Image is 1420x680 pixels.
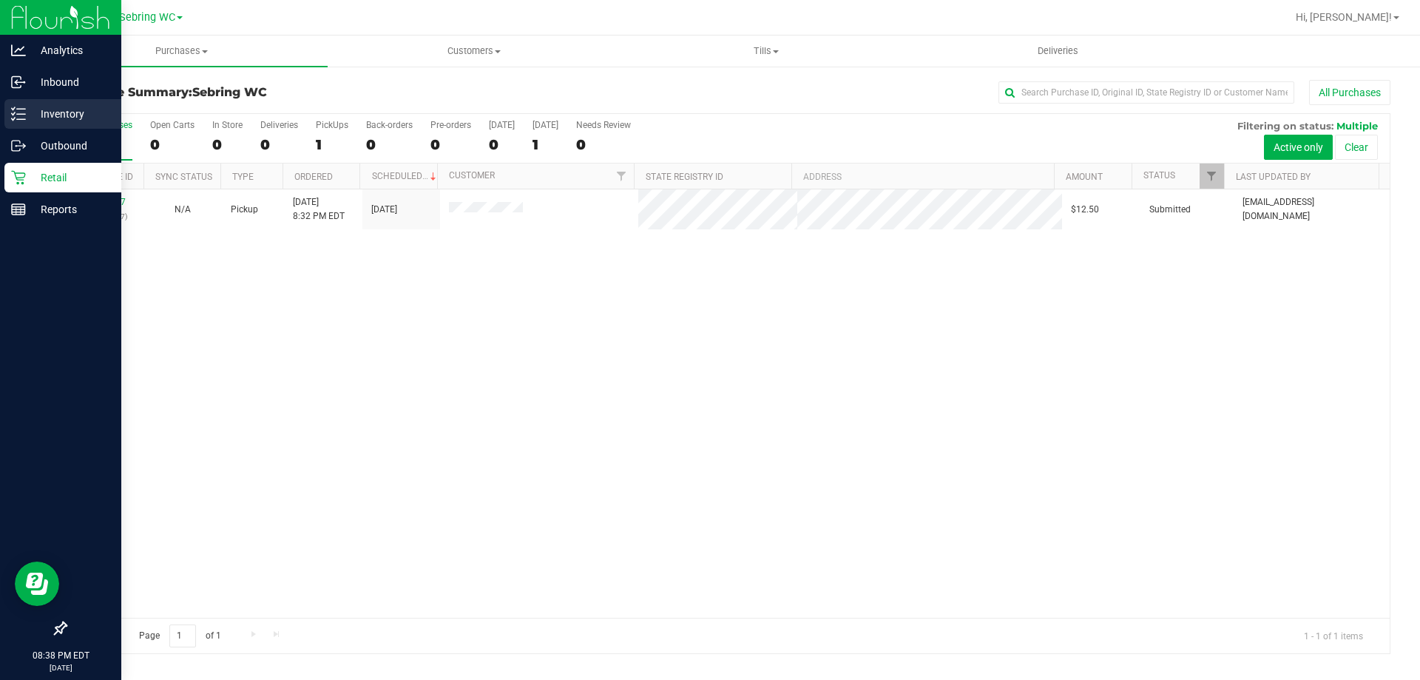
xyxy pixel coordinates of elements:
div: In Store [212,120,243,130]
a: Ordered [294,172,333,182]
p: Reports [26,201,115,218]
inline-svg: Inbound [11,75,26,90]
a: Scheduled [372,171,439,181]
span: Page of 1 [126,625,233,647]
span: Submitted [1149,203,1191,217]
th: Address [791,164,1054,189]
span: $12.50 [1071,203,1099,217]
span: Hi, [PERSON_NAME]! [1296,11,1392,23]
a: Customer [449,170,495,181]
div: PickUps [316,120,348,130]
a: Status [1143,170,1175,181]
span: Tills [621,44,911,58]
div: 1 [532,136,558,153]
a: Filter [1200,164,1224,189]
p: Outbound [26,137,115,155]
span: [DATE] 8:32 PM EDT [293,195,345,223]
a: Customers [328,36,620,67]
a: State Registry ID [646,172,723,182]
div: [DATE] [532,120,558,130]
div: 0 [260,136,298,153]
inline-svg: Reports [11,202,26,217]
span: Filtering on status: [1237,120,1333,132]
a: Deliveries [912,36,1204,67]
div: [DATE] [489,120,515,130]
span: [DATE] [371,203,397,217]
a: Last Updated By [1236,172,1311,182]
p: Analytics [26,41,115,59]
span: Multiple [1336,120,1378,132]
span: Purchases [35,44,328,58]
span: Sebring WC [119,11,175,24]
div: Pre-orders [430,120,471,130]
span: Not Applicable [175,204,191,215]
div: Back-orders [366,120,413,130]
span: 1 - 1 of 1 items [1292,625,1375,647]
a: Filter [609,164,634,189]
button: N/A [175,203,191,217]
div: 0 [212,136,243,153]
p: 08:38 PM EDT [7,649,115,662]
div: 0 [366,136,413,153]
h3: Purchase Summary: [65,86,507,99]
div: Needs Review [576,120,631,130]
button: All Purchases [1309,80,1390,105]
inline-svg: Analytics [11,43,26,58]
div: 0 [430,136,471,153]
a: 11826157 [84,197,126,207]
span: Deliveries [1018,44,1098,58]
p: Retail [26,169,115,186]
a: Purchases [35,36,328,67]
span: Pickup [231,203,258,217]
inline-svg: Inventory [11,107,26,121]
div: 1 [316,136,348,153]
span: [EMAIL_ADDRESS][DOMAIN_NAME] [1242,195,1381,223]
span: Customers [328,44,619,58]
a: Tills [620,36,912,67]
p: [DATE] [7,662,115,673]
span: Sebring WC [192,85,267,99]
div: 0 [489,136,515,153]
a: Type [232,172,254,182]
div: 0 [150,136,195,153]
inline-svg: Retail [11,170,26,185]
div: 0 [576,136,631,153]
p: Inbound [26,73,115,91]
inline-svg: Outbound [11,138,26,153]
button: Clear [1335,135,1378,160]
p: Inventory [26,105,115,123]
iframe: Resource center [15,562,59,606]
a: Sync Status [155,172,212,182]
input: Search Purchase ID, Original ID, State Registry ID or Customer Name... [998,81,1294,104]
button: Active only [1264,135,1333,160]
div: Deliveries [260,120,298,130]
div: Open Carts [150,120,195,130]
input: 1 [169,625,196,647]
a: Amount [1066,172,1103,182]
